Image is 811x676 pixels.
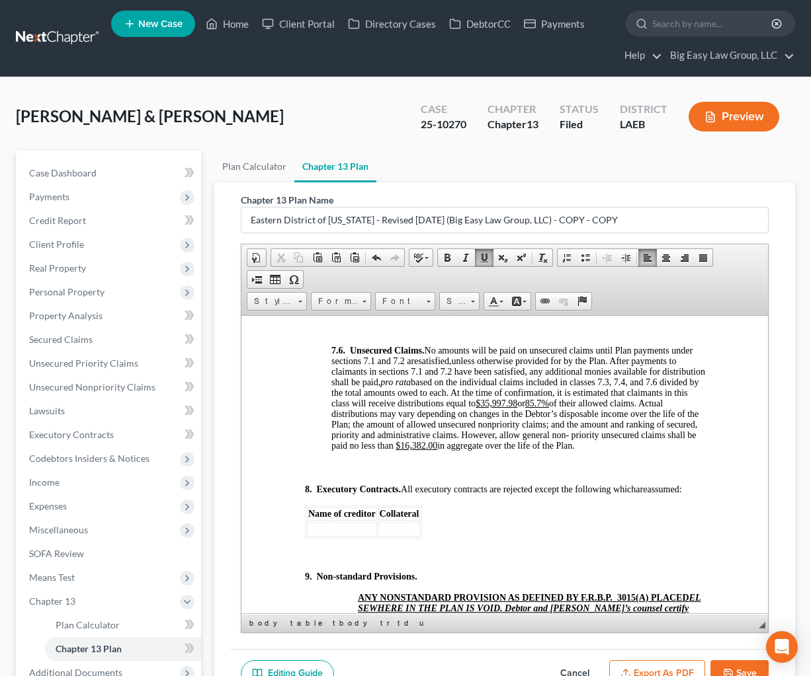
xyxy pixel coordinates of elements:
[247,293,294,310] span: Styles
[29,429,114,440] span: Executory Contracts
[19,375,201,399] a: Unsecured Nonpriority Claims
[19,542,201,566] a: SOFA Review
[29,595,75,607] span: Chapter 13
[29,286,105,297] span: Personal Property
[311,292,371,311] a: Format
[386,249,404,266] a: Redo
[29,548,84,559] span: SOFA Review
[475,249,493,266] a: Underline
[439,292,480,311] a: Size
[29,334,93,345] span: Secured Claims
[29,381,155,393] span: Unsecured Nonpriority Claims
[421,117,466,132] div: 25-10270
[512,249,531,266] a: Superscript
[288,617,329,630] a: table element
[493,249,512,266] a: Subscript
[517,12,591,36] a: Payments
[308,249,327,266] a: Paste
[759,622,765,628] span: Resize
[247,292,307,311] a: Styles
[16,106,284,126] span: [PERSON_NAME] & [PERSON_NAME]
[484,293,507,310] a: Text Color
[241,193,333,207] label: Chapter 13 Plan Name
[45,637,201,661] a: Chapter 13 Plan
[375,292,435,311] a: Font
[327,249,345,266] a: Paste as plain text
[29,310,103,321] span: Property Analysis
[29,524,88,535] span: Miscellaneous
[620,102,667,117] div: District
[138,19,183,29] span: New Case
[657,249,675,266] a: Center
[19,209,201,233] a: Credit Report
[554,293,573,310] a: Unlink
[617,249,635,266] a: Increase Indent
[527,118,538,130] span: 13
[312,293,358,310] span: Format
[507,293,531,310] a: Background Color
[618,44,662,67] a: Help
[488,117,538,132] div: Chapter
[29,405,65,416] span: Lawsuits
[598,249,617,266] a: Decrease Indent
[367,249,386,266] a: Undo
[271,249,290,266] a: Cut
[247,271,266,288] a: Insert Page Break for Printing
[560,117,599,132] div: Filed
[29,191,69,202] span: Payments
[56,619,120,630] span: Plan Calculator
[652,11,773,36] input: Search by name...
[573,293,591,310] a: Anchor
[443,12,517,36] a: DebtorCC
[284,271,303,288] a: Insert Special Character
[766,631,798,663] div: Open Intercom Messenger
[214,151,294,182] a: Plan Calculator
[694,249,712,266] a: Justify
[576,249,595,266] a: Insert/Remove Bulleted List
[421,102,466,117] div: Case
[45,613,201,637] a: Plan Calculator
[456,249,475,266] a: Italic
[488,102,538,117] div: Chapter
[247,249,266,266] a: Document Properties
[241,316,769,613] iframe: Rich Text Editor, document-ckeditor
[440,293,466,310] span: Size
[417,617,425,630] a: u element
[29,215,86,226] span: Credit Report
[29,239,84,250] span: Client Profile
[19,161,201,185] a: Case Dashboard
[19,304,201,328] a: Property Analysis
[663,44,794,67] a: Big Easy Law Group, LLC
[689,102,779,131] button: Preview
[330,617,376,630] a: tbody element
[241,207,769,233] input: Enter name...
[19,399,201,423] a: Lawsuits
[19,328,201,352] a: Secured Claims
[560,102,599,117] div: Status
[345,249,364,266] a: Paste from Word
[294,151,376,182] a: Chapter 13 Plan
[29,357,138,369] span: Unsecured Priority Claims
[438,249,456,266] a: Bold
[29,476,60,488] span: Income
[29,453,149,464] span: Codebtors Insiders & Notices
[378,617,394,630] a: tr element
[19,352,201,375] a: Unsecured Priority Claims
[620,117,667,132] div: LAEB
[675,249,694,266] a: Align Right
[558,249,576,266] a: Insert/Remove Numbered List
